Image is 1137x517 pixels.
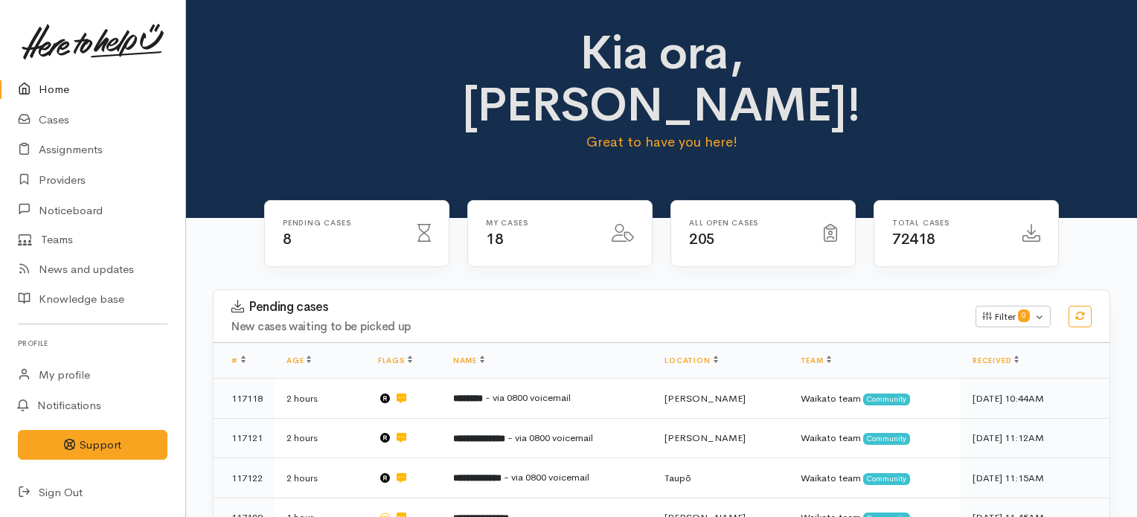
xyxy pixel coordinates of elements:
[214,458,275,498] td: 117122
[1018,309,1030,321] span: 0
[976,306,1051,328] button: Filter0
[283,219,400,227] h6: Pending cases
[214,418,275,458] td: 117121
[286,356,311,365] a: Age
[789,418,961,458] td: Waikato team
[664,356,717,365] a: Location
[442,27,882,132] h1: Kia ora, [PERSON_NAME]!
[789,379,961,419] td: Waikato team
[231,321,958,333] h4: New cases waiting to be picked up
[689,230,715,248] span: 205
[892,219,1005,227] h6: Total cases
[961,418,1109,458] td: [DATE] 11:12AM
[486,230,503,248] span: 18
[18,333,167,353] h6: Profile
[275,458,366,498] td: 2 hours
[507,431,593,444] span: - via 0800 voicemail
[275,379,366,419] td: 2 hours
[442,132,882,152] p: Great to have you here!
[664,472,691,484] span: Taupō
[18,430,167,460] button: Support
[664,431,746,444] span: [PERSON_NAME]
[486,219,594,227] h6: My cases
[863,473,910,485] span: Community
[789,458,961,498] td: Waikato team
[485,391,571,404] span: - via 0800 voicemail
[275,418,366,458] td: 2 hours
[214,379,275,419] td: 117118
[283,230,292,248] span: 8
[801,356,831,365] a: Team
[231,356,246,365] a: #
[231,300,958,315] h3: Pending cases
[863,433,910,445] span: Community
[961,379,1109,419] td: [DATE] 10:44AM
[504,471,589,484] span: - via 0800 voicemail
[961,458,1109,498] td: [DATE] 11:15AM
[892,230,935,248] span: 72418
[689,219,806,227] h6: All Open cases
[378,356,412,365] a: Flags
[973,356,1019,365] a: Received
[664,392,746,405] span: [PERSON_NAME]
[453,356,484,365] a: Name
[863,394,910,405] span: Community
